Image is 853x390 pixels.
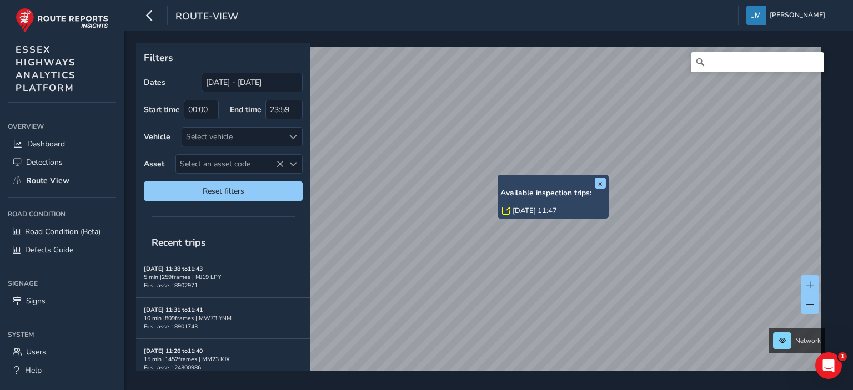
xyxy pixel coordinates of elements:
[8,343,116,361] a: Users
[8,118,116,135] div: Overview
[284,155,302,173] div: Select an asset code
[25,226,101,237] span: Road Condition (Beta)
[144,281,198,290] span: First asset: 8902971
[16,43,76,94] span: ESSEX HIGHWAYS ANALYTICS PLATFORM
[8,135,116,153] a: Dashboard
[152,186,294,196] span: Reset filters
[8,275,116,292] div: Signage
[144,265,203,273] strong: [DATE] 11:38 to 11:43
[838,352,847,361] span: 1
[140,47,821,383] canvas: Map
[144,363,201,372] span: First asset: 24300986
[144,131,170,142] label: Vehicle
[230,104,262,115] label: End time
[144,159,164,169] label: Asset
[144,50,303,65] p: Filters
[8,153,116,171] a: Detections
[8,171,116,190] a: Route View
[16,8,108,33] img: rr logo
[8,222,116,241] a: Road Condition (Beta)
[25,245,73,255] span: Defects Guide
[144,104,180,115] label: Start time
[8,241,116,259] a: Defects Guide
[144,273,303,281] div: 5 min | 259 frames | MJ19 LPY
[144,355,303,363] div: 15 min | 1452 frames | MM23 KJX
[26,157,63,168] span: Detections
[746,6,766,25] img: diamond-layout
[8,361,116,379] a: Help
[8,292,116,310] a: Signs
[144,228,214,257] span: Recent trips
[144,322,198,331] span: First asset: 8901743
[144,77,165,88] label: Dates
[26,296,46,306] span: Signs
[770,6,825,25] span: [PERSON_NAME]
[795,336,821,345] span: Network
[182,128,284,146] div: Select vehicle
[176,155,284,173] span: Select an asset code
[144,347,203,355] strong: [DATE] 11:26 to 11:40
[513,206,557,216] a: [DATE] 11:47
[8,206,116,222] div: Road Condition
[815,352,842,379] iframe: Intercom live chat
[144,314,303,322] div: 10 min | 809 frames | MW73 YNM
[691,52,824,72] input: Search
[144,181,303,201] button: Reset filters
[26,175,69,186] span: Route View
[746,6,829,25] button: [PERSON_NAME]
[175,9,238,25] span: route-view
[26,347,46,357] span: Users
[500,189,606,198] h6: Available inspection trips:
[25,365,42,376] span: Help
[144,306,203,314] strong: [DATE] 11:31 to 11:41
[595,178,606,189] button: x
[27,139,65,149] span: Dashboard
[8,326,116,343] div: System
